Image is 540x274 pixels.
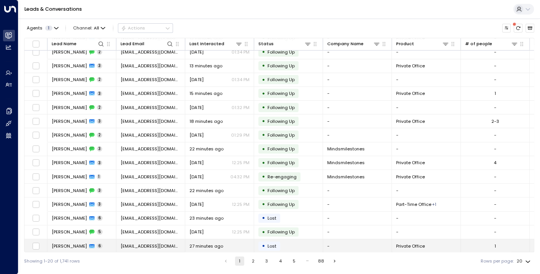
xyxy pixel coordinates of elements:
div: - [494,49,496,55]
span: 6 [97,215,103,221]
p: 01:29 PM [231,132,250,138]
span: Mindsmilestones [327,174,365,180]
span: Toggle select row [32,131,40,139]
div: • [262,171,265,182]
div: Actions [121,25,145,31]
span: Toggle select row [32,62,40,70]
span: chasitynicolee1998@icloud.com [121,90,181,96]
div: • [262,144,265,154]
span: 1 [97,174,101,179]
td: - [323,128,392,142]
td: - [392,212,461,225]
td: - [323,212,392,225]
div: • [262,227,265,237]
span: Yesterday [189,77,204,83]
span: Aug 18, 2025 [189,160,204,166]
span: chasitynicolee1998@icloud.com [121,104,181,111]
button: Go to page 4 [276,256,285,266]
div: • [262,241,265,251]
span: Following Up [268,132,295,138]
a: Leads & Conversations [24,6,82,12]
div: - [494,132,496,138]
span: Toggle select row [32,76,40,83]
div: Showing 1-20 of 1,741 rows [24,258,80,264]
span: Yesterday [189,229,204,235]
span: Toggle select row [32,242,40,250]
span: Toggle select row [32,145,40,153]
span: Toggle select row [32,228,40,236]
td: - [323,45,392,59]
span: 3 [97,202,102,207]
span: 15 minutes ago [189,90,222,96]
div: • [262,88,265,99]
td: - [323,114,392,128]
div: 2-3 [491,118,499,124]
div: # of people [465,40,518,47]
span: 2 [97,49,102,55]
div: # of people [465,40,492,47]
span: 23 minutes ago [189,215,224,221]
div: • [262,199,265,209]
span: Toggle select row [32,214,40,222]
span: 27 minutes ago [189,243,223,249]
td: - [392,45,461,59]
span: Toggle select row [32,187,40,194]
span: Vinson [52,229,87,235]
div: Product [396,40,449,47]
span: dr.anupama@mindsmilestones.com [121,174,181,180]
span: Chas [52,90,87,96]
button: Go to page 5 [289,256,299,266]
span: Following Up [268,63,295,69]
span: yamile14mb@gmail.com [121,188,181,194]
button: Go to next page [330,256,339,266]
nav: pagination navigation [221,256,340,266]
span: Timothy [52,77,87,83]
div: - [494,188,496,194]
label: Rows per page: [481,258,514,264]
span: ge_chandler@hotmail.com [121,49,181,55]
button: Go to page 2 [248,256,258,266]
span: Yesterday [189,49,204,55]
div: … [303,256,312,266]
span: Private Office [396,243,425,249]
span: vkm-tg@hotmail.com [121,215,181,221]
span: lindseyphiggins@gmail.com [121,132,181,138]
span: 13 minutes ago [189,63,222,69]
div: Lead Name [52,40,77,47]
span: 3 [97,146,102,152]
div: Company Name [327,40,380,47]
div: - [494,229,496,235]
td: - [392,128,461,142]
div: - [494,146,496,152]
span: yamile14mb@gmail.com [121,201,181,207]
span: Chandler [52,49,87,55]
span: Anupama Maruvada [52,174,87,180]
p: 01:34 PM [232,77,250,83]
div: Lead Email [121,40,144,47]
span: timothygrader12@outlook.com [121,77,181,83]
span: Mindsmilestones [327,146,365,152]
td: - [323,59,392,73]
button: page 1 [235,256,244,266]
span: 2 [97,77,102,82]
p: 01:32 PM [232,104,250,111]
span: vkm-tg@hotmail.com [121,229,181,235]
span: Toggle select row [32,104,40,111]
div: Button group with a nested menu [118,23,173,33]
span: Private Office [396,90,425,96]
span: Yamile [52,188,87,194]
td: - [392,142,461,156]
td: - [323,225,392,239]
span: 3 [97,91,102,96]
p: 01:34 PM [232,49,250,55]
td: - [392,101,461,114]
div: • [262,116,265,126]
button: Go to page 88 [316,256,326,266]
div: • [262,185,265,196]
span: Following Up [268,104,295,111]
span: Channel: [71,24,108,32]
p: 12:25 PM [232,201,250,207]
span: Agents [27,26,42,30]
span: Lindsey Higgins [52,118,87,124]
span: timothygrader12@outlook.com [121,63,181,69]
